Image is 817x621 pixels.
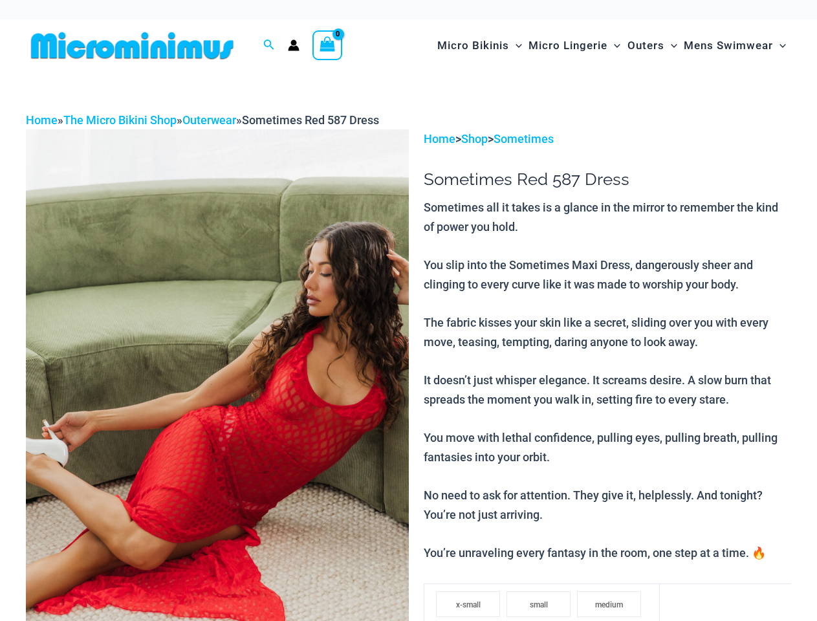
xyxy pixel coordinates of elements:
span: Menu Toggle [607,29,620,62]
h1: Sometimes Red 587 Dress [424,169,791,190]
span: Micro Lingerie [528,29,607,62]
a: Micro LingerieMenu ToggleMenu Toggle [525,26,624,65]
img: MM SHOP LOGO FLAT [26,31,239,60]
a: Shop [461,132,488,146]
span: medium [595,600,623,609]
nav: Site Navigation [432,24,791,67]
li: small [507,591,571,617]
span: Menu Toggle [509,29,522,62]
a: Account icon link [288,39,300,51]
li: x-small [436,591,500,617]
span: Menu Toggle [664,29,677,62]
a: OutersMenu ToggleMenu Toggle [624,26,681,65]
a: Mens SwimwearMenu ToggleMenu Toggle [681,26,789,65]
p: > > [424,129,791,149]
a: Sometimes [494,132,554,146]
span: x-small [456,600,481,609]
span: Micro Bikinis [437,29,509,62]
a: Home [424,132,455,146]
span: Outers [627,29,664,62]
a: View Shopping Cart, empty [312,30,342,60]
a: The Micro Bikini Shop [63,113,177,127]
a: Outerwear [182,113,236,127]
span: Menu Toggle [773,29,786,62]
span: Mens Swimwear [684,29,773,62]
li: medium [577,591,641,617]
a: Search icon link [263,38,275,54]
span: Sometimes Red 587 Dress [242,113,379,127]
span: » » » [26,113,379,127]
a: Micro BikinisMenu ToggleMenu Toggle [434,26,525,65]
p: Sometimes all it takes is a glance in the mirror to remember the kind of power you hold. You slip... [424,198,791,563]
span: small [530,600,548,609]
a: Home [26,113,58,127]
